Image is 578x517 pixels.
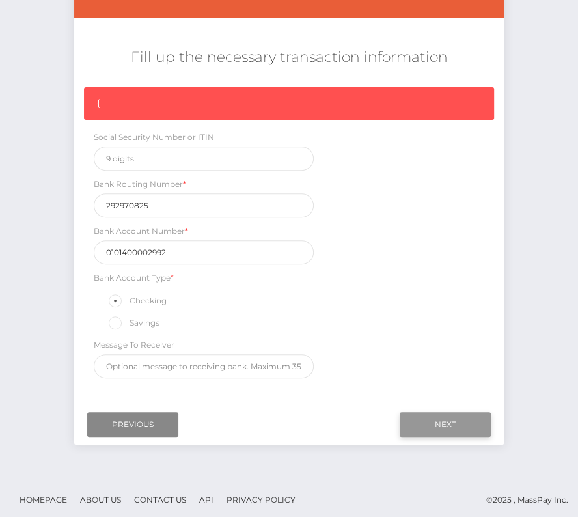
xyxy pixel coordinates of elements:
[94,272,174,284] label: Bank Account Type
[107,292,167,309] label: Checking
[75,490,126,510] a: About Us
[129,490,191,510] a: Contact Us
[94,193,314,217] input: Only 9 digits
[221,490,301,510] a: Privacy Policy
[194,490,219,510] a: API
[107,314,159,331] label: Savings
[14,490,72,510] a: Homepage
[94,339,174,351] label: Message To Receiver
[97,97,100,109] span: {
[400,412,491,437] input: Next
[84,48,494,68] h5: Fill up the necessary transaction information
[94,178,186,190] label: Bank Routing Number
[94,354,314,378] input: Optional message to receiving bank. Maximum 35 characters
[94,225,188,237] label: Bank Account Number
[94,132,214,143] label: Social Security Number or ITIN
[87,412,178,437] input: Previous
[94,240,314,264] input: Only digits
[94,147,314,171] input: 9 digits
